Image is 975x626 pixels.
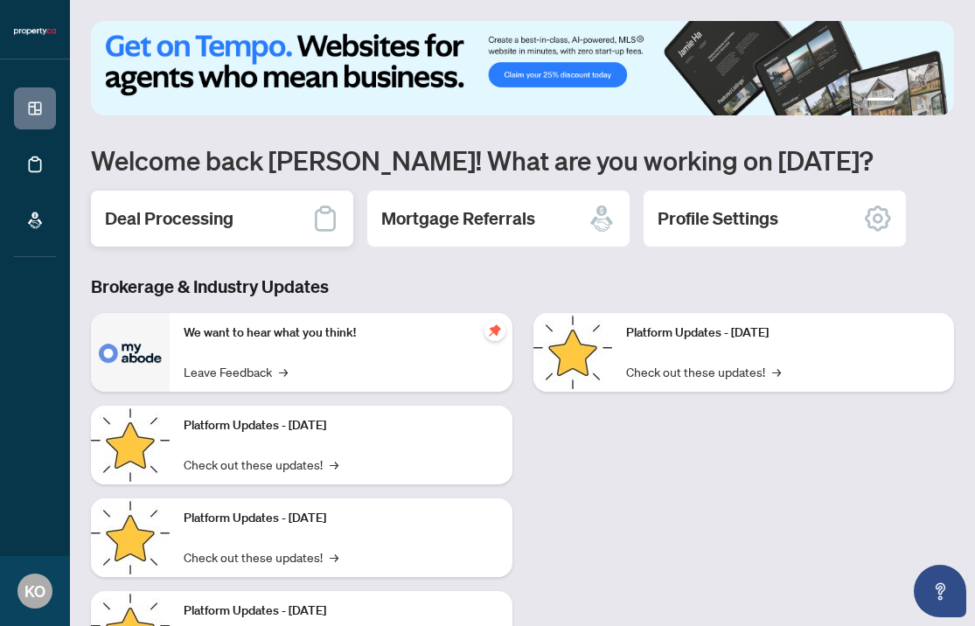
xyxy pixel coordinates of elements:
button: 2 [902,98,909,105]
img: logo [14,26,56,37]
p: We want to hear what you think! [184,323,498,343]
p: Platform Updates - [DATE] [184,602,498,621]
h1: Welcome back [PERSON_NAME]! What are you working on [DATE]? [91,143,954,177]
span: KO [24,579,45,603]
span: → [772,362,781,381]
a: Check out these updates!→ [184,547,338,567]
button: 3 [916,98,923,105]
p: Platform Updates - [DATE] [184,416,498,435]
p: Platform Updates - [DATE] [626,323,941,343]
h2: Profile Settings [658,206,778,231]
h2: Mortgage Referrals [381,206,535,231]
img: Platform Updates - July 21, 2025 [91,498,170,577]
a: Leave Feedback→ [184,362,288,381]
span: → [279,362,288,381]
button: Open asap [914,565,966,617]
p: Platform Updates - [DATE] [184,509,498,528]
h3: Brokerage & Industry Updates [91,275,954,299]
button: 4 [930,98,937,105]
button: 1 [867,98,895,105]
span: → [330,547,338,567]
a: Check out these updates!→ [184,455,338,474]
img: We want to hear what you think! [91,313,170,392]
span: → [330,455,338,474]
h2: Deal Processing [105,206,233,231]
img: Slide 0 [91,21,954,115]
span: pushpin [484,320,505,341]
a: Check out these updates!→ [626,362,781,381]
img: Platform Updates - September 16, 2025 [91,406,170,484]
img: Platform Updates - June 23, 2025 [533,313,612,392]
